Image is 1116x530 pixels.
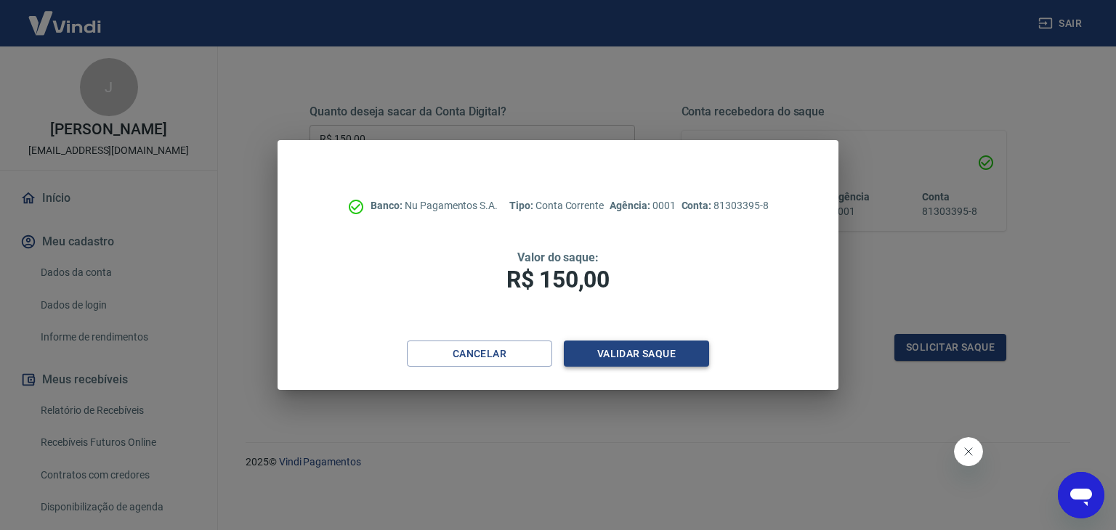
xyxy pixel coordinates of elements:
span: Conta: [682,200,714,211]
p: 0001 [610,198,675,213]
button: Cancelar [407,341,552,367]
span: Tipo: [509,200,535,211]
span: Olá! Precisa de ajuda? [9,10,122,22]
span: Banco: [371,200,405,211]
span: R$ 150,00 [506,266,610,293]
span: Valor do saque: [517,250,599,264]
iframe: Botão para abrir a janela de mensagens [1058,472,1104,518]
p: 81303395-8 [682,198,769,213]
iframe: Fechar mensagem [954,437,983,466]
p: Nu Pagamentos S.A. [371,198,498,213]
button: Validar saque [564,341,709,367]
p: Conta Corrente [509,198,604,213]
span: Agência: [610,200,652,211]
